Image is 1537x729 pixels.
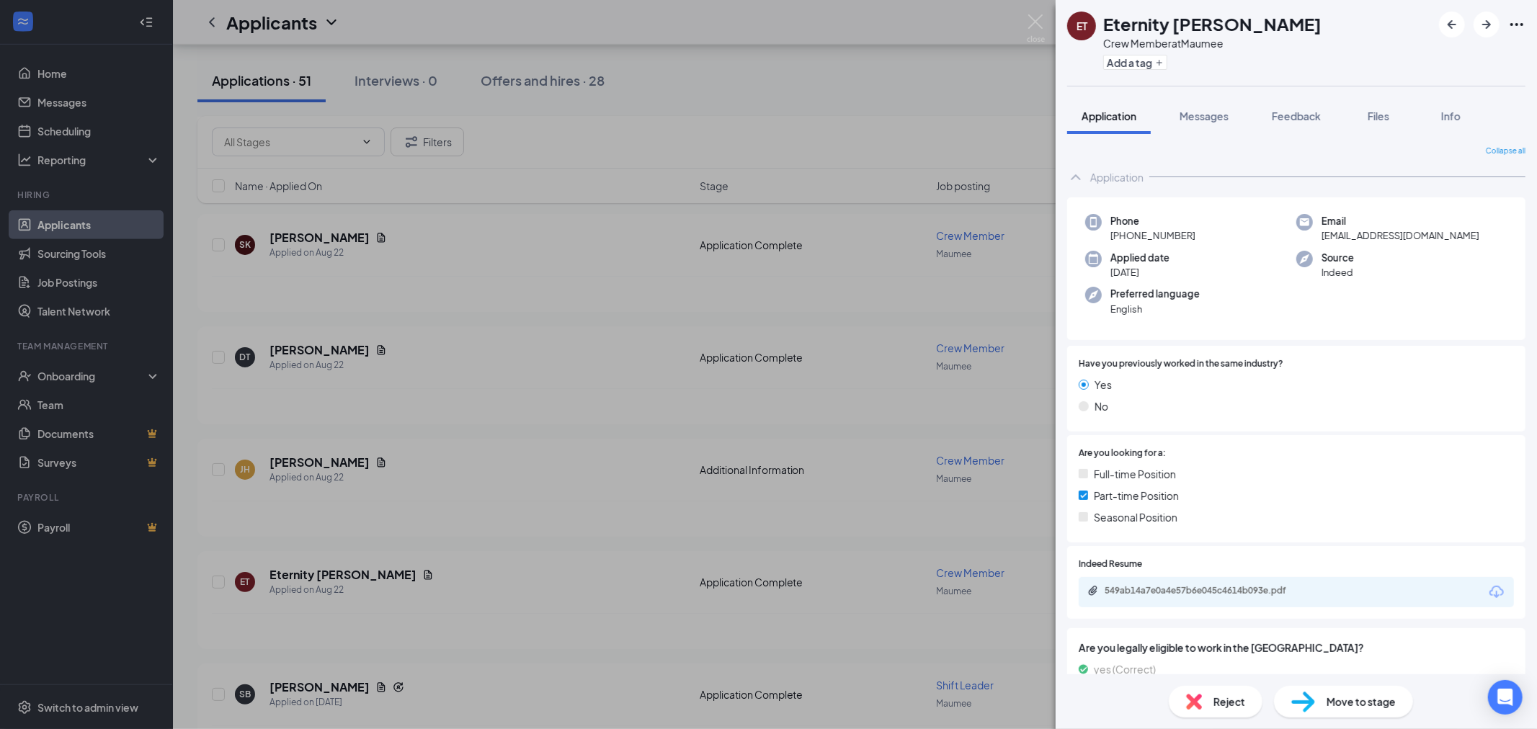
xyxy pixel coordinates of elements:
[1213,694,1245,710] span: Reject
[1155,58,1164,67] svg: Plus
[1095,398,1108,414] span: No
[1094,466,1176,482] span: Full-time Position
[1368,109,1389,122] span: Files
[1087,585,1321,599] a: Paperclip549ab14a7e0a4e57b6e045c4614b093e.pdf
[1439,12,1465,37] button: ArrowLeftNew
[1094,509,1177,525] span: Seasonal Position
[1095,377,1112,393] span: Yes
[1077,19,1087,33] div: ET
[1094,488,1179,504] span: Part-time Position
[1441,109,1461,122] span: Info
[1079,447,1166,460] span: Are you looking for a:
[1508,16,1525,33] svg: Ellipses
[1110,302,1200,316] span: English
[1322,214,1479,228] span: Email
[1103,36,1322,50] div: Crew Member at Maumee
[1180,109,1229,122] span: Messages
[1079,558,1142,571] span: Indeed Resume
[1110,287,1200,301] span: Preferred language
[1478,16,1495,33] svg: ArrowRight
[1090,170,1144,184] div: Application
[1322,228,1479,243] span: [EMAIL_ADDRESS][DOMAIN_NAME]
[1488,680,1523,715] div: Open Intercom Messenger
[1103,55,1167,70] button: PlusAdd a tag
[1327,694,1396,710] span: Move to stage
[1474,12,1500,37] button: ArrowRight
[1067,169,1084,186] svg: ChevronUp
[1322,251,1354,265] span: Source
[1094,661,1156,677] span: yes (Correct)
[1272,109,1321,122] span: Feedback
[1322,265,1354,279] span: Indeed
[1079,640,1514,656] span: Are you legally eligible to work in the [GEOGRAPHIC_DATA]?
[1087,585,1099,596] svg: Paperclip
[1443,16,1461,33] svg: ArrowLeftNew
[1105,585,1306,596] div: 549ab14a7e0a4e57b6e045c4614b093e.pdf
[1486,146,1525,157] span: Collapse all
[1103,12,1322,36] h1: Eternity [PERSON_NAME]
[1110,228,1195,243] span: [PHONE_NUMBER]
[1110,265,1170,279] span: [DATE]
[1110,251,1170,265] span: Applied date
[1079,357,1283,371] span: Have you previously worked in the same industry?
[1110,214,1195,228] span: Phone
[1488,583,1505,601] svg: Download
[1082,109,1136,122] span: Application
